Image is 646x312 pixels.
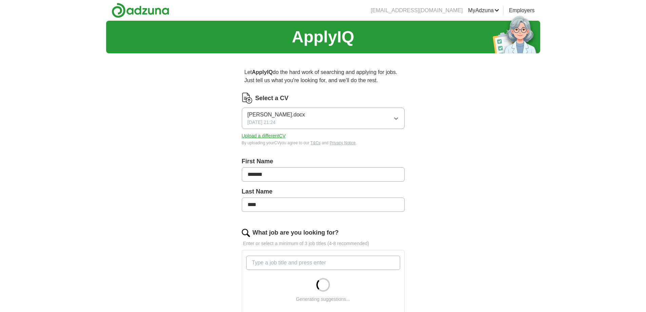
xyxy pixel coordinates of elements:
img: Adzuna logo [112,3,169,18]
div: Generating suggestions... [296,296,350,303]
p: Let do the hard work of searching and applying for jobs. Just tell us what you're looking for, an... [242,66,405,87]
button: Upload a differentCV [242,132,286,140]
button: [PERSON_NAME].docx[DATE] 21:24 [242,108,405,129]
h1: ApplyIQ [292,25,354,49]
input: Type a job title and press enter [246,256,400,270]
img: search.png [242,229,250,237]
label: What job are you looking for? [253,228,339,237]
a: Privacy Notice [330,141,356,145]
label: Last Name [242,187,405,196]
strong: ApplyIQ [252,69,273,75]
a: Employers [509,6,535,15]
p: Enter or select a minimum of 3 job titles (4-8 recommended) [242,240,405,247]
div: By uploading your CV you agree to our and . [242,140,405,146]
span: [DATE] 21:24 [248,119,276,126]
li: [EMAIL_ADDRESS][DOMAIN_NAME] [371,6,463,15]
label: Select a CV [255,94,289,103]
a: MyAdzuna [468,6,499,15]
label: First Name [242,157,405,166]
span: [PERSON_NAME].docx [248,111,305,119]
a: T&Cs [310,141,320,145]
img: CV Icon [242,93,253,104]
